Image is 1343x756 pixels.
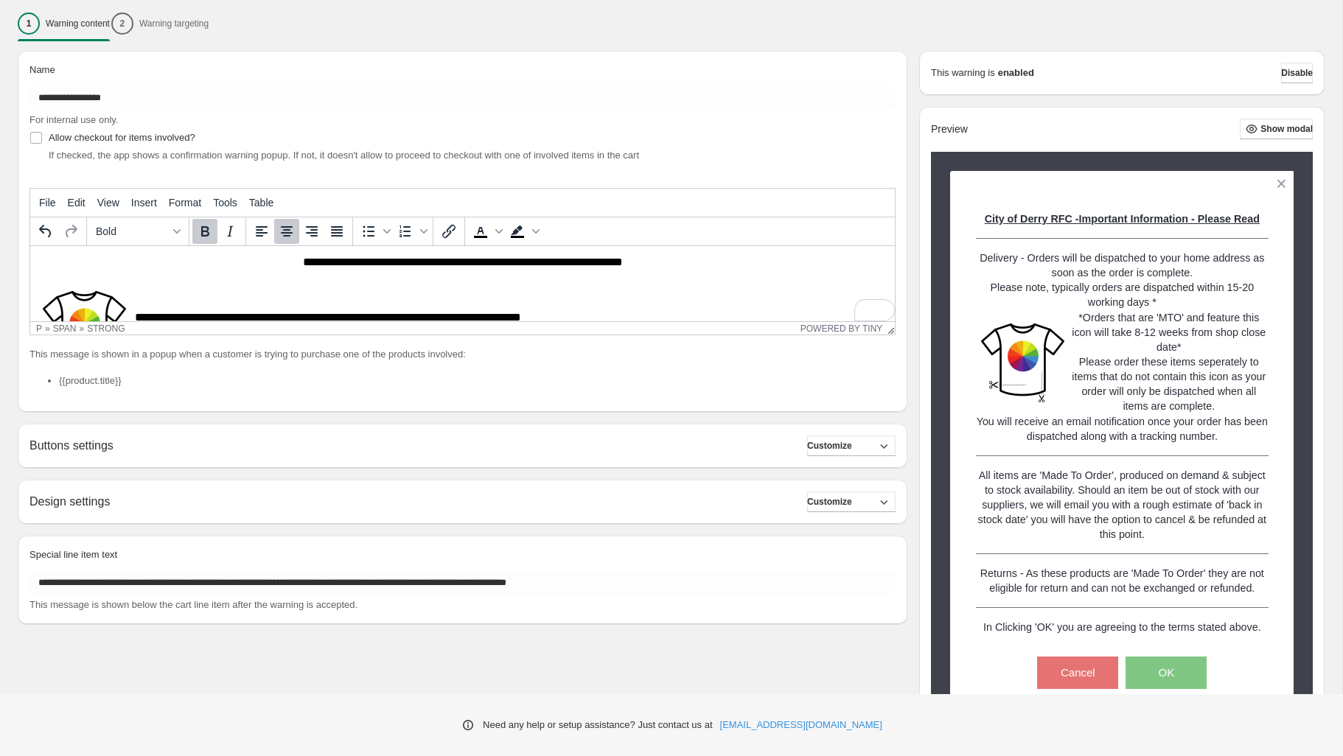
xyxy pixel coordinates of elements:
span: Show modal [1260,123,1313,135]
div: strong [87,323,125,334]
p: *Orders that are 'MTO' and feature this icon will take 8-12 weeks from shop close date* [1070,310,1268,354]
p: Warning content [46,18,110,29]
span: Special line item text [29,549,117,560]
button: Insert/edit link [436,219,461,244]
div: span [53,323,77,334]
div: p [36,323,42,334]
span: View [97,197,119,209]
button: OK [1126,657,1207,689]
button: Undo [33,219,58,244]
button: Bold [192,219,217,244]
div: Resize [882,322,895,335]
p: This message is shown in a popup when a customer is trying to purchase one of the products involved: [29,347,896,362]
span: Format [169,197,201,209]
span: File [39,197,56,209]
div: Bullet list [356,219,393,244]
span: For internal use only. [29,114,118,125]
p: Please note, typically orders are dispatched within 15-20 working days * [976,280,1269,309]
span: Bold [96,225,168,237]
button: 1Warning content [18,8,110,39]
p: In Clicking 'OK' you are agreeing to the terms stated above. [976,620,1269,634]
p: Delivery - Orders will be dispatched to your home address as soon as the order is complete. [976,251,1269,280]
span: Tools [213,197,237,209]
iframe: Rich Text Area [30,246,895,321]
p: Returns - As these products are 'Made To Order' they are not eligible for return and can not be e... [976,566,1269,595]
button: Cancel [1037,657,1118,689]
strong: City of Derry RFC -Important Information - Please Read [985,213,1260,225]
span: Insert [131,197,157,209]
h2: Design settings [29,494,110,508]
p: Please order these items seperately to items that do not contain this icon as your order will onl... [1070,354,1268,413]
div: Numbered list [393,219,430,244]
button: Align right [299,219,324,244]
button: Disable [1281,63,1313,83]
p: All items are 'Made To Order', produced on demand & subject to stock availability. Should an item... [976,468,1269,542]
a: Powered by Tiny [800,323,883,334]
button: Italic [217,219,243,244]
button: Redo [58,219,83,244]
span: If checked, the app shows a confirmation warning popup. If not, it doesn't allow to proceed to ch... [49,150,639,161]
span: Table [249,197,273,209]
a: [EMAIL_ADDRESS][DOMAIN_NAME] [720,718,882,732]
h2: Buttons settings [29,438,114,452]
li: {{product.title}} [59,374,896,388]
span: Edit [68,197,86,209]
div: Text color [468,219,505,244]
button: Customize [807,435,896,456]
div: » [45,323,50,334]
span: Allow checkout for items involved? [49,132,195,143]
span: Customize [807,496,852,508]
span: Name [29,64,55,75]
h2: Preview [931,123,968,136]
div: » [80,323,85,334]
div: 1 [18,13,40,35]
div: Background color [505,219,542,244]
strong: enabled [998,66,1034,80]
button: Align center [274,219,299,244]
button: Align left [249,219,274,244]
button: Justify [324,219,349,244]
span: Disable [1281,67,1313,79]
span: Customize [807,440,852,452]
p: This warning is [931,66,995,80]
span: This message is shown below the cart line item after the warning is accepted. [29,599,357,610]
p: You will receive an email notification once your order has been dispatched along with a tracking ... [976,414,1269,444]
button: Formats [90,219,186,244]
button: Show modal [1240,119,1313,139]
button: Customize [807,491,896,512]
